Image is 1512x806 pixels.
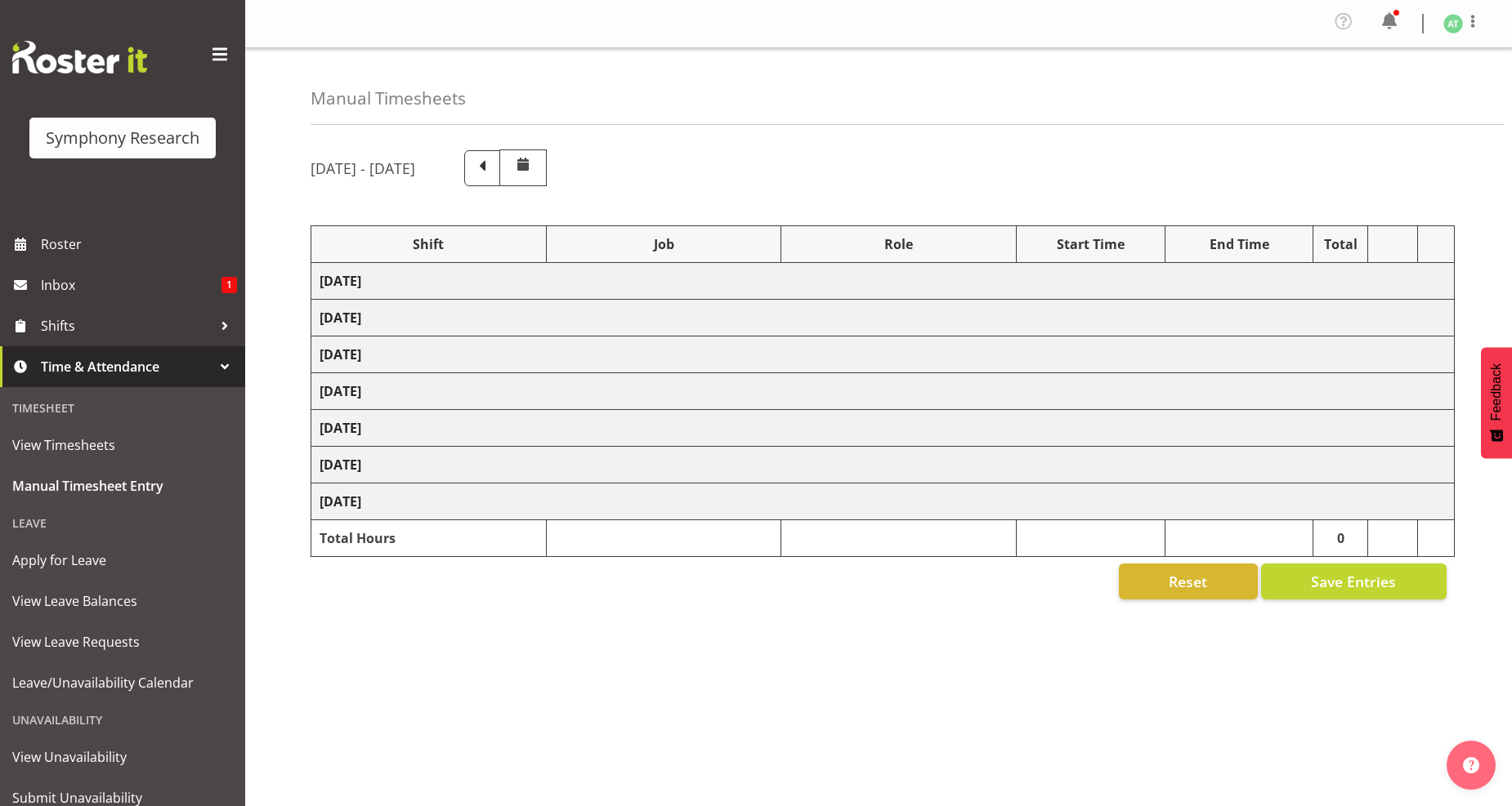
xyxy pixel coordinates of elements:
[4,465,241,506] a: Manual Timesheet Entry
[1489,363,1504,421] span: Feedback
[1174,234,1305,254] div: End Time
[221,277,237,293] span: 1
[1322,234,1359,254] div: Total
[1463,757,1479,773] img: help-xxl-2.png
[311,447,1455,483] td: [DATE]
[1119,563,1258,599] button: Reset
[1261,563,1447,599] button: Save Entries
[311,336,1455,373] td: [DATE]
[12,548,233,572] span: Apply for Leave
[1025,234,1156,254] div: Start Time
[12,41,147,73] img: Rosterit website logo
[311,89,466,108] h4: Manual Timesheets
[4,506,241,540] div: Leave
[790,234,1008,254] div: Role
[1481,347,1512,458] button: Feedback - Show survey
[311,159,415,177] h5: [DATE] - [DATE]
[41,273,221,297] span: Inbox
[12,589,233,613] span: View Leave Balances
[311,483,1455,520] td: [DATE]
[41,314,212,338] span: Shifts
[4,540,241,581] a: Apply for Leave
[4,581,241,621] a: View Leave Balances
[12,630,233,654] span: View Leave Requests
[4,737,241,777] a: View Unavailability
[311,300,1455,336] td: [DATE]
[12,670,233,695] span: Leave/Unavailability Calendar
[1311,571,1396,592] span: Save Entries
[4,425,241,465] a: View Timesheets
[311,263,1455,300] td: [DATE]
[12,433,233,457] span: View Timesheets
[555,234,773,254] div: Job
[311,520,547,557] td: Total Hours
[4,621,241,662] a: View Leave Requests
[41,232,237,256] span: Roster
[1443,14,1463,33] img: angela-tunnicliffe1838.jpg
[12,474,233,498] span: Manual Timesheet Entry
[41,354,212,379] span: Time & Attendance
[311,373,1455,410] td: [DATE]
[1313,520,1368,557] td: 0
[1169,571,1207,592] span: Reset
[4,703,241,737] div: Unavailability
[4,391,241,425] div: Timesheet
[311,410,1455,447] td: [DATE]
[12,745,233,769] span: View Unavailability
[320,234,538,254] div: Shift
[4,662,241,703] a: Leave/Unavailability Calendar
[46,126,199,150] div: Symphony Research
